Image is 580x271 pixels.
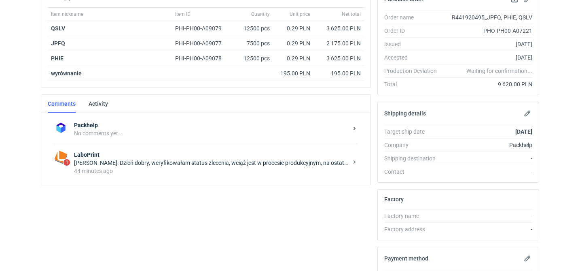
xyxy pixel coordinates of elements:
[175,11,191,17] span: Item ID
[290,11,310,17] span: Unit price
[276,24,310,32] div: 0.29 PLN
[443,141,532,149] div: Packhelp
[317,39,361,47] div: 2 175.00 PLN
[233,21,273,36] div: 12500 pcs
[48,95,76,113] a: Comments
[523,109,532,118] button: Edit shipping details
[175,39,229,47] div: PHI-PH00-A09077
[233,51,273,66] div: 12500 pcs
[51,25,65,32] a: QSLV
[443,40,532,48] div: [DATE]
[384,13,443,21] div: Order name
[443,80,532,88] div: 9 620.00 PLN
[276,54,310,62] div: 0.29 PLN
[384,128,443,136] div: Target ship date
[443,154,532,162] div: -
[89,95,108,113] a: Activity
[443,212,532,220] div: -
[54,151,68,164] img: LaboPrint
[251,11,270,17] span: Quantity
[175,54,229,62] div: PHI-PH00-A09078
[384,212,443,220] div: Factory name
[384,196,404,203] h2: Factory
[384,27,443,35] div: Order ID
[523,254,532,263] button: Edit payment method
[384,168,443,176] div: Contact
[317,54,361,62] div: 3 625.00 PLN
[515,128,532,135] strong: [DATE]
[51,55,64,62] a: PHIE
[51,11,83,17] span: Item nickname
[384,53,443,62] div: Accepted
[342,11,361,17] span: Net total
[51,70,82,77] strong: wyrównanie
[317,69,361,77] div: 195.00 PLN
[74,167,348,175] div: 44 minutes ago
[384,67,443,75] div: Production Deviation
[443,168,532,176] div: -
[74,129,348,137] div: No comments yet...
[276,69,310,77] div: 195.00 PLN
[384,110,426,117] h2: Shipping details
[51,40,65,47] a: JPFQ
[443,225,532,233] div: -
[466,67,532,75] em: Waiting for confirmation...
[384,141,443,149] div: Company
[233,36,273,51] div: 7500 pcs
[64,159,70,166] span: 1
[74,159,348,167] div: [PERSON_NAME]: Dzień dobry, weryfikowałam status zlecenia, wciąż jest w procesie produkcyjnym, na...
[384,225,443,233] div: Factory address
[443,27,532,35] div: PHO-PH00-A07221
[384,40,443,48] div: Issued
[384,154,443,162] div: Shipping destination
[74,121,348,129] strong: Packhelp
[384,255,428,262] h2: Payment method
[54,121,68,134] img: Packhelp
[443,53,532,62] div: [DATE]
[384,80,443,88] div: Total
[276,39,310,47] div: 0.29 PLN
[317,24,361,32] div: 3 625.00 PLN
[443,13,532,21] div: R441920495_JPFQ, PHIE, QSLV
[74,151,348,159] strong: LaboPrint
[175,24,229,32] div: PHI-PH00-A09079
